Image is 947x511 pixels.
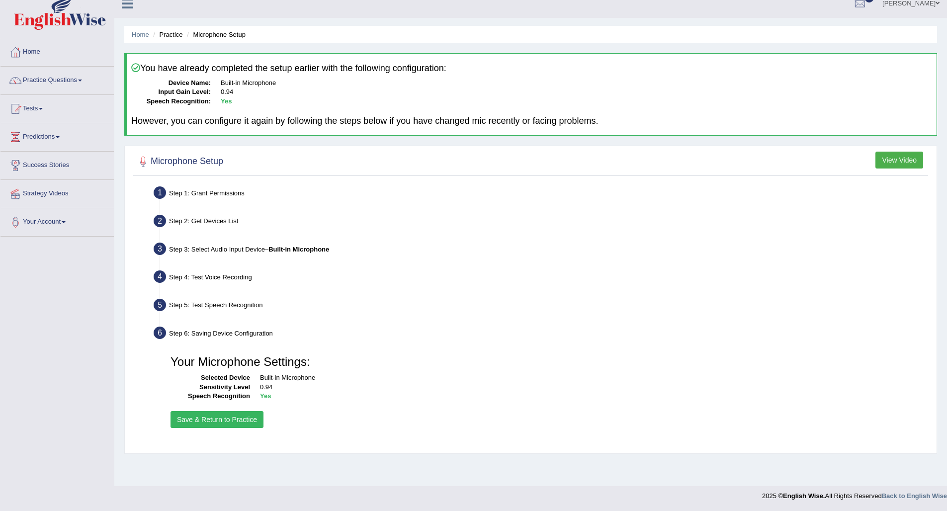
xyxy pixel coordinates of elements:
div: Step 3: Select Audio Input Device [149,240,932,261]
dt: Device Name: [131,79,211,88]
span: – [265,246,329,253]
button: Save & Return to Practice [171,411,263,428]
li: Practice [151,30,182,39]
dt: Sensitivity Level [171,383,250,392]
div: Step 4: Test Voice Recording [149,267,932,289]
a: Back to English Wise [882,492,947,500]
b: Yes [221,97,232,105]
a: Tests [0,95,114,120]
a: Home [132,31,149,38]
div: Step 5: Test Speech Recognition [149,296,932,318]
h2: Microphone Setup [136,154,223,169]
h3: Your Microphone Settings: [171,355,921,368]
dt: Selected Device [171,373,250,383]
div: Step 1: Grant Permissions [149,183,932,205]
a: Strategy Videos [0,180,114,205]
h4: However, you can configure it again by following the steps below if you have changed mic recently... [131,116,932,126]
div: 2025 © All Rights Reserved [762,486,947,501]
dd: 0.94 [260,383,921,392]
b: Yes [260,392,271,400]
div: Step 6: Saving Device Configuration [149,324,932,345]
h4: You have already completed the setup earlier with the following configuration: [131,63,932,74]
dd: Built-in Microphone [221,79,932,88]
dd: 0.94 [221,87,932,97]
a: Predictions [0,123,114,148]
a: Your Account [0,208,114,233]
strong: English Wise. [783,492,825,500]
a: Practice Questions [0,67,114,91]
dd: Built-in Microphone [260,373,921,383]
li: Microphone Setup [184,30,246,39]
div: Step 2: Get Devices List [149,212,932,234]
button: View Video [875,152,923,169]
dt: Speech Recognition: [131,97,211,106]
a: Home [0,38,114,63]
dt: Speech Recognition [171,392,250,401]
a: Success Stories [0,152,114,176]
b: Built-in Microphone [268,246,329,253]
dt: Input Gain Level: [131,87,211,97]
